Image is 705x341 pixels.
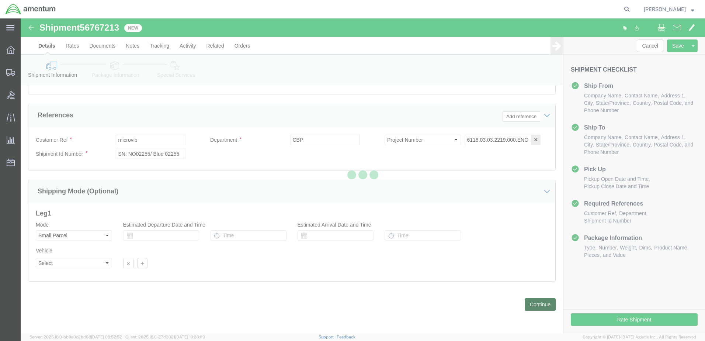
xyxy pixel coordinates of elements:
span: Copyright © [DATE]-[DATE] Agistix Inc., All Rights Reserved [583,334,696,340]
span: Francisco Santiago-Tomei [644,5,686,13]
span: Client: 2025.18.0-27d3021 [125,335,205,339]
a: Feedback [337,335,355,339]
span: [DATE] 09:52:52 [91,335,122,339]
a: Support [319,335,337,339]
img: logo [5,4,56,15]
span: [DATE] 10:20:09 [175,335,205,339]
button: [PERSON_NAME] [643,5,695,14]
span: Server: 2025.18.0-bb0e0c2bd68 [29,335,122,339]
